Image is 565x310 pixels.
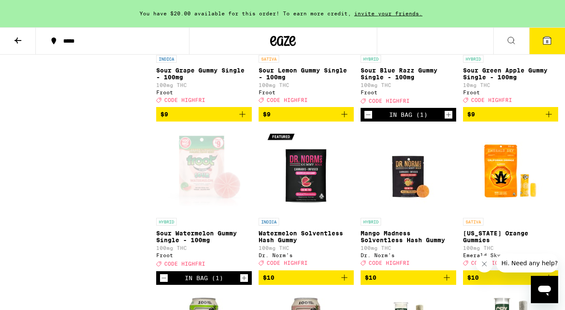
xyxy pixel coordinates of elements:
[471,97,512,103] span: CODE HIGHFRI
[156,252,252,258] div: Froot
[369,261,410,266] span: CODE HIGHFRI
[156,107,252,122] button: Add to bag
[259,55,279,63] p: SATIVA
[263,274,274,281] span: $10
[259,245,354,251] p: 100mg THC
[156,245,252,251] p: 100mg THC
[463,270,559,285] button: Add to bag
[361,270,456,285] button: Add to bag
[471,261,512,266] span: CODE HIGHFRI
[366,128,451,214] img: Dr. Norm's - Mango Madness Solventless Hash Gummy
[463,90,559,95] div: Froot
[365,274,376,281] span: $10
[444,110,453,119] button: Increment
[259,82,354,88] p: 100mg THC
[529,28,565,54] button: 8
[160,111,168,118] span: $9
[259,252,354,258] div: Dr. Norm's
[240,274,248,282] button: Increment
[361,128,456,270] a: Open page for Mango Madness Solventless Hash Gummy from Dr. Norm's
[361,218,381,226] p: HYBRID
[496,254,558,272] iframe: Message from company
[140,11,351,16] span: You have $20.00 available for this order! To earn more credit,
[259,90,354,95] div: Froot
[361,90,456,95] div: Froot
[361,67,456,81] p: Sour Blue Razz Gummy Single - 100mg
[259,107,354,122] button: Add to bag
[164,261,205,267] span: CODE HIGHFRI
[369,98,410,104] span: CODE HIGHFRI
[467,111,475,118] span: $9
[156,230,252,243] p: Sour Watermelon Gummy Single - 100mg
[259,270,354,285] button: Add to bag
[263,111,271,118] span: $9
[463,230,559,243] p: [US_STATE] Orange Gummies
[361,55,381,63] p: HYBRID
[389,111,428,118] div: In Bag (1)
[156,67,252,81] p: Sour Grape Gummy Single - 100mg
[164,97,205,103] span: CODE HIGHFRI
[156,82,252,88] p: 100mg THC
[160,274,168,282] button: Decrement
[463,107,559,122] button: Add to bag
[463,252,559,258] div: Emerald Sky
[463,82,559,88] p: 10mg THC
[156,55,177,63] p: INDICA
[531,276,558,303] iframe: Button to launch messaging window
[259,230,354,243] p: Watermelon Solventless Hash Gummy
[361,252,456,258] div: Dr. Norm's
[259,218,279,226] p: INDICA
[463,67,559,81] p: Sour Green Apple Gummy Single - 100mg
[463,218,483,226] p: SATIVA
[351,11,425,16] span: invite your friends.
[263,128,349,214] img: Dr. Norm's - Watermelon Solventless Hash Gummy
[185,275,223,281] div: In Bag (1)
[468,128,553,214] img: Emerald Sky - California Orange Gummies
[267,97,308,103] span: CODE HIGHFRI
[463,55,483,63] p: HYBRID
[476,255,493,272] iframe: Close message
[156,90,252,95] div: Froot
[156,218,177,226] p: HYBRID
[259,128,354,270] a: Open page for Watermelon Solventless Hash Gummy from Dr. Norm's
[546,39,548,44] span: 8
[361,245,456,251] p: 100mg THC
[267,261,308,266] span: CODE HIGHFRI
[463,245,559,251] p: 100mg THC
[467,274,479,281] span: $10
[259,67,354,81] p: Sour Lemon Gummy Single - 100mg
[156,128,252,271] a: Open page for Sour Watermelon Gummy Single - 100mg from Froot
[361,82,456,88] p: 100mg THC
[361,230,456,243] p: Mango Madness Solventless Hash Gummy
[463,128,559,270] a: Open page for California Orange Gummies from Emerald Sky
[364,110,373,119] button: Decrement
